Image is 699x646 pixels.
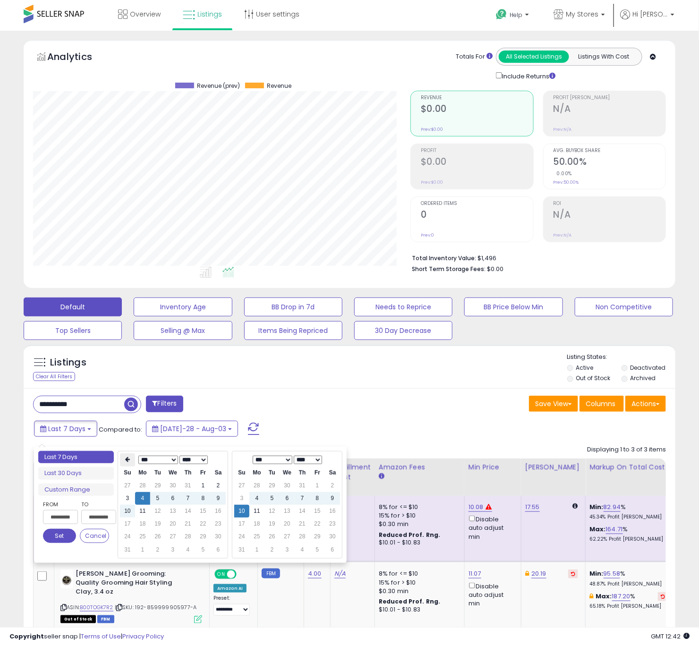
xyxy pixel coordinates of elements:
[135,544,150,556] td: 1
[325,505,340,518] td: 16
[38,451,114,464] li: Last 7 Days
[295,544,310,556] td: 4
[469,569,481,578] a: 11.07
[249,492,264,505] td: 4
[488,1,538,31] a: Help
[264,518,280,530] td: 19
[38,467,114,480] li: Last 30 Days
[421,179,443,185] small: Prev: $0.00
[196,479,211,492] td: 1
[464,297,563,316] button: BB Price Below Min
[620,9,674,31] a: Hi [PERSON_NAME]
[554,156,665,169] h2: 50.00%
[589,514,668,520] p: 45.34% Profit [PERSON_NAME]
[135,479,150,492] td: 28
[196,518,211,530] td: 22
[280,479,295,492] td: 30
[211,518,226,530] td: 23
[80,603,113,612] a: B00TOGK7R2
[264,479,280,492] td: 29
[249,518,264,530] td: 18
[379,472,384,481] small: Amazon Fees.
[120,518,135,530] td: 17
[99,425,142,434] span: Compared to:
[354,321,452,340] button: 30 Day Decrease
[150,544,165,556] td: 2
[180,467,196,479] th: Th
[379,520,457,528] div: $0.30 min
[97,615,114,623] span: FBM
[120,544,135,556] td: 31
[354,297,452,316] button: Needs to Reprice
[234,530,249,543] td: 24
[554,95,665,101] span: Profit [PERSON_NAME]
[379,597,441,605] b: Reduced Prof. Rng.
[651,632,690,641] span: 2025-08-11 12:42 GMT
[379,531,441,539] b: Reduced Prof. Rng.
[421,95,533,101] span: Revenue
[379,462,460,472] div: Amazon Fees
[134,297,232,316] button: Inventory Age
[632,9,668,19] span: Hi [PERSON_NAME]
[211,467,226,479] th: Sa
[165,479,180,492] td: 30
[310,492,325,505] td: 8
[576,374,610,382] label: Out of Stock
[76,569,190,598] b: [PERSON_NAME] Grooming: Quality Grooming Hair Styling Clay, 3.4 oz
[213,595,250,616] div: Preset:
[180,479,196,492] td: 31
[310,467,325,479] th: Fr
[234,518,249,530] td: 17
[587,445,666,454] div: Displaying 1 to 3 of 3 items
[586,399,615,408] span: Columns
[589,502,604,511] b: Min:
[589,569,604,578] b: Min:
[310,530,325,543] td: 29
[60,569,73,588] img: 41jq2lmI6CL._SL40_.jpg
[180,530,196,543] td: 28
[60,615,96,623] span: All listings that are currently out of stock and unavailable for purchase on Amazon
[554,103,665,116] h2: N/A
[280,492,295,505] td: 6
[567,353,675,362] p: Listing States:
[379,569,457,578] div: 8% for <= $10
[325,467,340,479] th: Sa
[604,569,621,578] a: 95.58
[325,479,340,492] td: 2
[60,569,202,622] div: ASIN:
[554,201,665,206] span: ROI
[469,462,517,472] div: Min Price
[280,530,295,543] td: 27
[606,525,623,534] a: 164.71
[165,530,180,543] td: 27
[310,518,325,530] td: 22
[295,505,310,518] td: 14
[130,9,161,19] span: Overview
[580,396,624,412] button: Columns
[421,201,533,206] span: Ordered Items
[211,492,226,505] td: 9
[135,505,150,518] td: 11
[180,492,196,505] td: 7
[412,265,486,273] b: Short Term Storage Fees:
[120,467,135,479] th: Su
[249,544,264,556] td: 1
[215,570,227,578] span: ON
[165,492,180,505] td: 6
[631,374,656,382] label: Archived
[135,518,150,530] td: 18
[596,592,612,601] b: Max:
[529,396,578,412] button: Save View
[325,518,340,530] td: 23
[334,569,346,578] a: N/A
[379,503,457,511] div: 8% for <= $10
[9,632,164,641] div: seller snap | |
[267,83,292,89] span: Revenue
[146,421,238,437] button: [DATE]-28 - Aug-03
[249,479,264,492] td: 28
[554,209,665,222] h2: N/A
[235,570,250,578] span: OFF
[150,479,165,492] td: 29
[165,467,180,479] th: We
[43,500,76,509] label: From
